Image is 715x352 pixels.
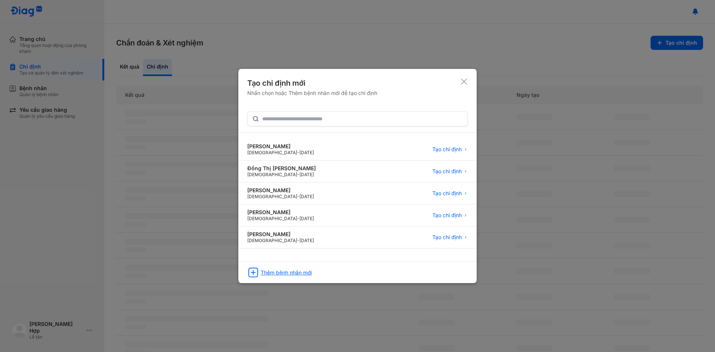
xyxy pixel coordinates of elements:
[247,216,297,221] span: [DEMOGRAPHIC_DATA]
[432,212,462,219] span: Tạo chỉ định
[247,78,377,88] div: Tạo chỉ định mới
[299,150,314,155] span: [DATE]
[247,150,297,155] span: [DEMOGRAPHIC_DATA]
[299,238,314,243] span: [DATE]
[432,190,462,197] span: Tạo chỉ định
[247,165,316,172] div: Đồng Thị [PERSON_NAME]
[247,209,314,216] div: [PERSON_NAME]
[299,216,314,221] span: [DATE]
[247,143,314,150] div: [PERSON_NAME]
[247,172,297,177] span: [DEMOGRAPHIC_DATA]
[247,194,297,199] span: [DEMOGRAPHIC_DATA]
[297,172,299,177] span: -
[432,146,462,153] span: Tạo chỉ định
[247,238,297,243] span: [DEMOGRAPHIC_DATA]
[297,216,299,221] span: -
[432,168,462,175] span: Tạo chỉ định
[299,194,314,199] span: [DATE]
[247,90,377,96] div: Nhấn chọn hoặc Thêm bệnh nhân mới để tạo chỉ định
[297,194,299,199] span: -
[247,187,314,194] div: [PERSON_NAME]
[247,231,314,238] div: [PERSON_NAME]
[261,269,312,276] div: Thêm bệnh nhân mới
[297,150,299,155] span: -
[297,238,299,243] span: -
[432,234,462,241] span: Tạo chỉ định
[299,172,314,177] span: [DATE]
